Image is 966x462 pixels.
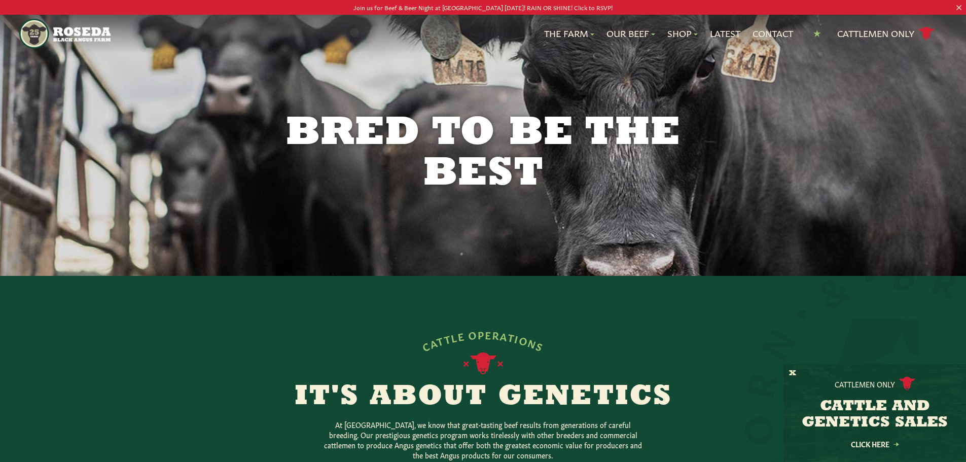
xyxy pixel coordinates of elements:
a: Cattlemen Only [837,25,935,43]
span: R [492,329,501,341]
span: T [507,331,516,343]
a: Shop [667,27,698,40]
span: C [420,339,432,352]
img: cattle-icon.svg [899,377,915,390]
img: https://roseda.com/wp-content/uploads/2021/05/roseda-25-header.png [19,19,110,49]
span: O [518,333,530,346]
span: L [450,331,459,343]
span: E [457,330,466,342]
h3: CATTLE AND GENETICS SALES [796,399,953,431]
nav: Main Navigation [19,15,947,53]
p: Join us for Beef & Beer Night at [GEOGRAPHIC_DATA] [DATE]! RAIN OR SHINE! Click to RSVP! [48,2,918,13]
a: Contact [753,27,793,40]
p: At [GEOGRAPHIC_DATA], we know that great-tasting beef results from generations of careful breedin... [321,419,646,460]
a: Latest [710,27,740,40]
span: A [428,336,440,349]
div: CATTLE OPERATIONS [420,329,546,352]
span: O [468,329,478,340]
span: T [443,332,452,345]
a: Our Beef [606,27,655,40]
a: Click Here [829,441,920,447]
span: A [500,330,510,342]
h1: Bred to Be the Best [224,114,743,195]
span: N [527,336,539,349]
span: P [478,329,485,340]
h2: It's About Genetics [289,383,678,411]
span: T [435,334,445,347]
button: X [789,368,796,379]
a: The Farm [544,27,594,40]
p: Cattlemen Only [835,379,895,389]
span: E [485,329,493,340]
span: I [514,332,521,344]
span: S [535,339,546,352]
